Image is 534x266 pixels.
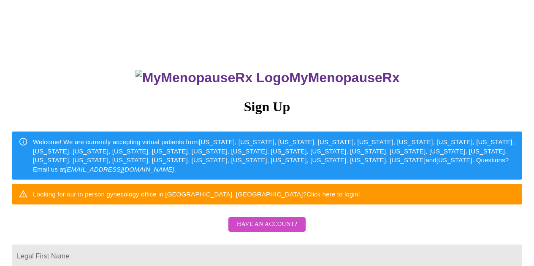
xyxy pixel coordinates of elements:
a: Have an account? [226,226,308,234]
h3: Sign Up [12,99,522,115]
div: Looking for our in person gynecology office in [GEOGRAPHIC_DATA], [GEOGRAPHIC_DATA]? [33,186,360,202]
span: Have an account? [237,219,297,230]
div: Welcome! We are currently accepting virtual patients from [US_STATE], [US_STATE], [US_STATE], [US... [33,134,515,177]
em: [EMAIL_ADDRESS][DOMAIN_NAME] [65,166,174,173]
button: Have an account? [228,217,306,232]
h3: MyMenopauseRx [13,70,523,86]
a: Click here to login! [306,191,360,198]
img: MyMenopauseRx Logo [136,70,289,86]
